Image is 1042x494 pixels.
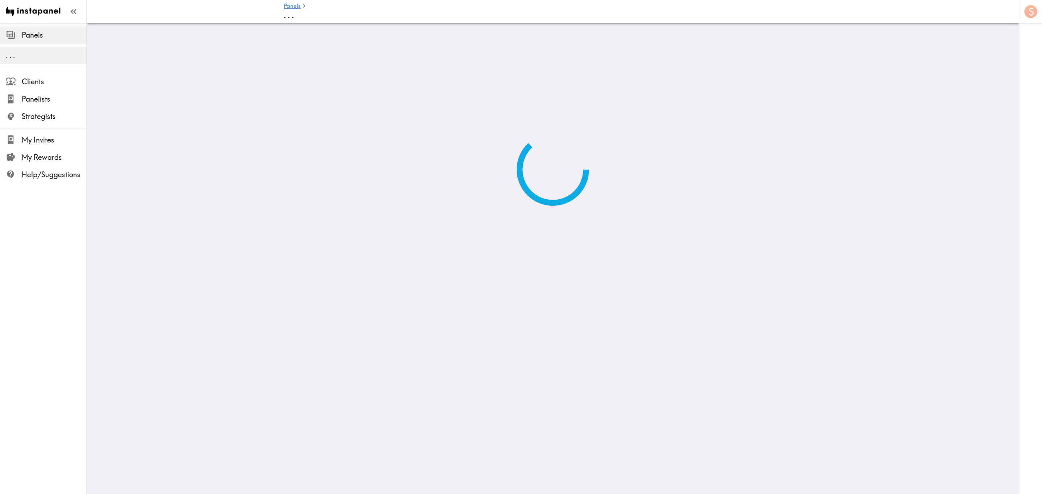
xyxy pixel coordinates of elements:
span: . [288,9,290,20]
span: My Invites [22,135,86,145]
span: My Rewards [22,152,86,162]
span: . [13,51,15,60]
span: . [9,51,12,60]
span: . [292,9,294,20]
button: S [1024,4,1038,19]
span: Clients [22,77,86,87]
span: . [284,9,286,20]
span: Panelists [22,94,86,104]
a: Panels [284,3,301,10]
span: Panels [22,30,86,40]
span: Strategists [22,111,86,122]
span: S [1029,5,1034,18]
span: Help/Suggestions [22,170,86,180]
span: . [6,51,8,60]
